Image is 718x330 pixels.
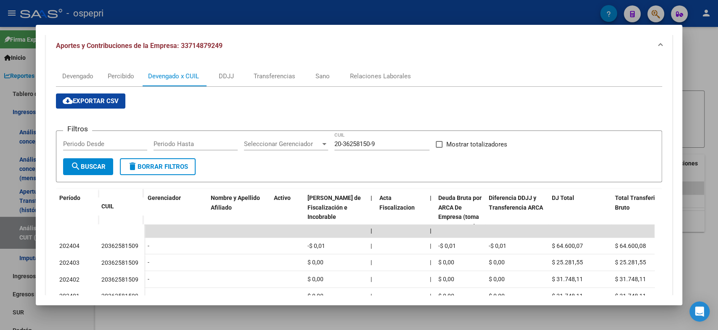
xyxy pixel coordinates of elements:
[488,242,506,249] span: -$ 0,01
[438,276,454,282] span: $ 0,00
[488,259,504,266] span: $ 0,00
[438,242,456,249] span: -$ 0,01
[148,72,199,81] div: Devengado x CUIL
[307,242,325,249] span: -$ 0,01
[59,242,79,249] span: 202404
[438,293,454,299] span: $ 0,00
[127,161,138,171] mat-icon: delete
[120,158,196,175] button: Borrar Filtros
[56,93,125,109] button: Exportar CSV
[615,259,646,266] span: $ 25.281,55
[63,97,119,105] span: Exportar CSV
[429,242,431,249] span: |
[371,242,372,249] span: |
[307,276,323,282] span: $ 0,00
[63,96,73,106] mat-icon: cloud_download
[611,189,674,245] datatable-header-cell: Total Transferido Bruto
[307,293,323,299] span: $ 0,00
[376,189,426,245] datatable-header-cell: Acta Fiscalizacion
[71,161,81,171] mat-icon: search
[371,194,372,201] span: |
[379,194,414,211] span: Acta Fiscalizacion
[148,276,149,282] span: -
[62,72,93,81] div: Devengado
[254,72,295,81] div: Transferencias
[485,189,548,245] datatable-header-cell: Diferencia DDJJ y Transferencia ARCA
[207,189,270,245] datatable-header-cell: Nombre y Apellido Afiliado
[101,275,138,285] div: 20362581509
[615,276,646,282] span: $ 31.748,11
[615,293,646,299] span: $ 31.748,11
[56,42,223,50] span: Aportes y Contribuciones de la Empresa: 33714879249
[270,189,304,245] datatable-header-cell: Activo
[127,163,188,170] span: Borrar Filtros
[488,293,504,299] span: $ 0,00
[307,194,361,221] span: [PERSON_NAME] de Fiscalización e Incobrable
[689,301,710,322] div: Open Intercom Messenger
[315,72,330,81] div: Sano
[244,140,321,148] span: Seleccionar Gerenciador
[551,276,583,282] span: $ 31.748,11
[59,276,79,283] span: 202402
[148,259,149,266] span: -
[211,194,260,211] span: Nombre y Apellido Afiliado
[274,194,291,201] span: Activo
[371,293,372,299] span: |
[438,194,481,240] span: Deuda Bruta por ARCA De Empresa (toma en cuenta todos los afiliados)
[108,72,134,81] div: Percibido
[551,259,583,266] span: $ 25.281,55
[304,189,367,245] datatable-header-cell: Deuda Bruta Neto de Fiscalización e Incobrable
[101,241,138,251] div: 20362581509
[429,293,431,299] span: |
[56,189,98,224] datatable-header-cell: Período
[429,259,431,266] span: |
[63,158,113,175] button: Buscar
[367,189,376,245] datatable-header-cell: |
[551,293,583,299] span: $ 31.748,11
[148,242,149,249] span: -
[435,189,485,245] datatable-header-cell: Deuda Bruta por ARCA De Empresa (toma en cuenta todos los afiliados)
[144,189,207,245] datatable-header-cell: Gerenciador
[488,276,504,282] span: $ 0,00
[71,163,106,170] span: Buscar
[438,259,454,266] span: $ 0,00
[148,293,149,299] span: -
[429,227,431,234] span: |
[551,194,574,201] span: DJ Total
[148,194,181,201] span: Gerenciador
[446,139,507,149] span: Mostrar totalizadores
[371,276,372,282] span: |
[59,194,80,201] span: Período
[59,259,79,266] span: 202403
[548,189,611,245] datatable-header-cell: DJ Total
[615,194,661,211] span: Total Transferido Bruto
[551,242,583,249] span: $ 64.600,07
[429,194,431,201] span: |
[350,72,411,81] div: Relaciones Laborales
[426,189,435,245] datatable-header-cell: |
[63,124,92,133] h3: Filtros
[46,32,672,59] mat-expansion-panel-header: Aportes y Contribuciones de la Empresa: 33714879249
[59,293,79,299] span: 202401
[371,227,372,234] span: |
[429,276,431,282] span: |
[488,194,543,211] span: Diferencia DDJJ y Transferencia ARCA
[98,197,144,216] datatable-header-cell: CUIL
[101,258,138,268] div: 20362581509
[101,203,114,210] span: CUIL
[371,259,372,266] span: |
[101,291,138,301] div: 20362581509
[615,242,646,249] span: $ 64.600,08
[219,72,234,81] div: DDJJ
[307,259,323,266] span: $ 0,00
